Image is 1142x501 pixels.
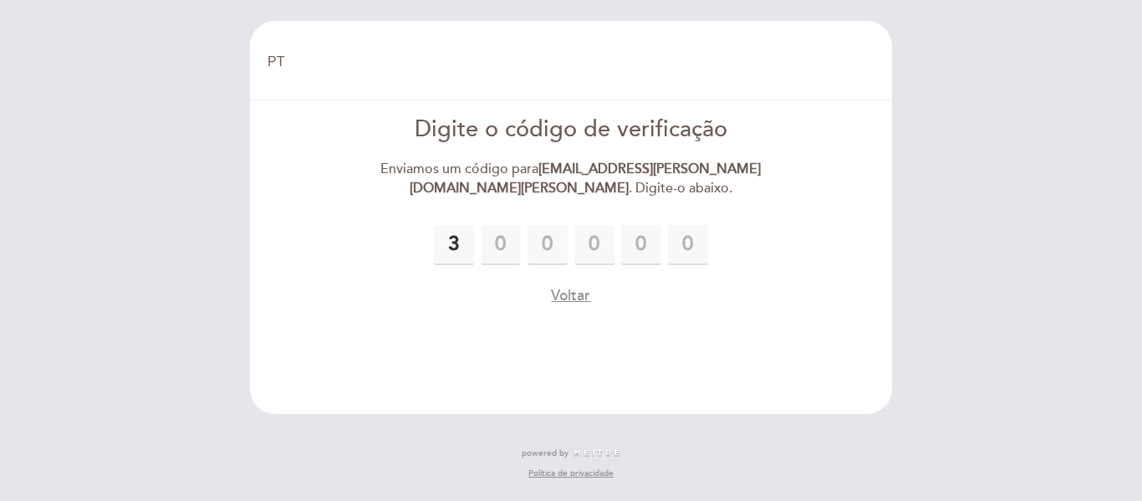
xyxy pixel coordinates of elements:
div: Enviamos um código para . Digite-o abaixo. [380,160,763,198]
img: MEITRE [573,449,620,458]
input: 0 [574,225,614,265]
a: powered by [522,447,620,459]
span: powered by [522,447,568,459]
input: 0 [668,225,708,265]
button: Voltar [551,285,590,306]
strong: [EMAIL_ADDRESS][PERSON_NAME][DOMAIN_NAME][PERSON_NAME] [410,161,762,197]
input: 0 [481,225,521,265]
input: 0 [528,225,568,265]
a: Política de privacidade [528,468,614,479]
input: 0 [434,225,474,265]
input: 0 [621,225,661,265]
div: Digite o código de verificação [380,114,763,146]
